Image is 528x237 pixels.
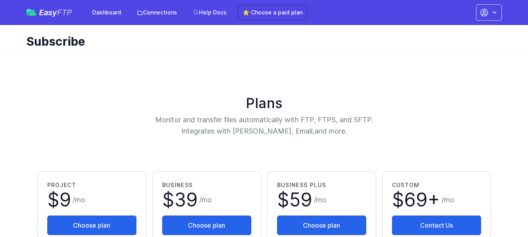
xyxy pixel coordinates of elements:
h2: Business [162,181,251,189]
h2: Project [47,181,136,189]
button: Choose plan [277,216,366,235]
span: / [73,194,85,205]
span: 59 [289,188,312,211]
span: $ [162,191,198,209]
h2: Custom [392,181,481,189]
span: FTP [57,8,72,17]
a: Help Docs [188,5,231,20]
span: mo [444,196,454,204]
a: Contact Us [392,216,481,235]
a: ⭐ Choose a paid plan [238,5,308,20]
span: 39 [174,188,198,211]
span: $ [47,191,71,209]
button: Choose plan [162,216,251,235]
button: Choose plan [47,216,136,235]
a: Dashboard [88,5,126,20]
span: 69+ [404,188,440,211]
img: easyftp_logo.png [27,9,36,16]
span: Easy [39,9,72,16]
span: / [314,194,326,205]
span: / [199,194,212,205]
h1: Subscribe [27,34,496,48]
span: mo [316,196,326,204]
span: mo [75,196,85,204]
span: 9 [59,188,71,211]
span: mo [202,196,212,204]
span: $ [392,191,440,209]
p: Monitor and transfer files automatically with FTP, FTPS, and SFTP. Integrates with [PERSON_NAME],... [111,114,417,137]
a: EasyFTP [27,9,72,16]
span: / [442,194,454,205]
h1: Plans [34,95,494,111]
h2: Business Plus [277,181,366,189]
a: Connections [132,5,182,20]
span: $ [277,191,312,209]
